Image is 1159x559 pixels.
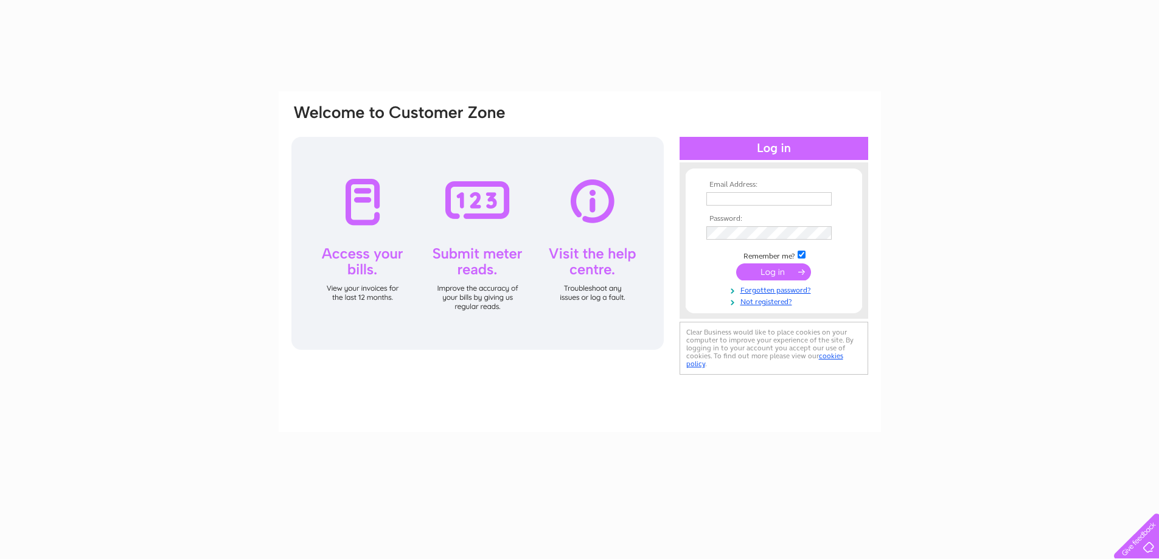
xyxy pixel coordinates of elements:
[736,263,811,280] input: Submit
[703,249,844,261] td: Remember me?
[680,322,868,375] div: Clear Business would like to place cookies on your computer to improve your experience of the sit...
[703,215,844,223] th: Password:
[706,283,844,295] a: Forgotten password?
[686,352,843,368] a: cookies policy
[706,295,844,307] a: Not registered?
[703,181,844,189] th: Email Address:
